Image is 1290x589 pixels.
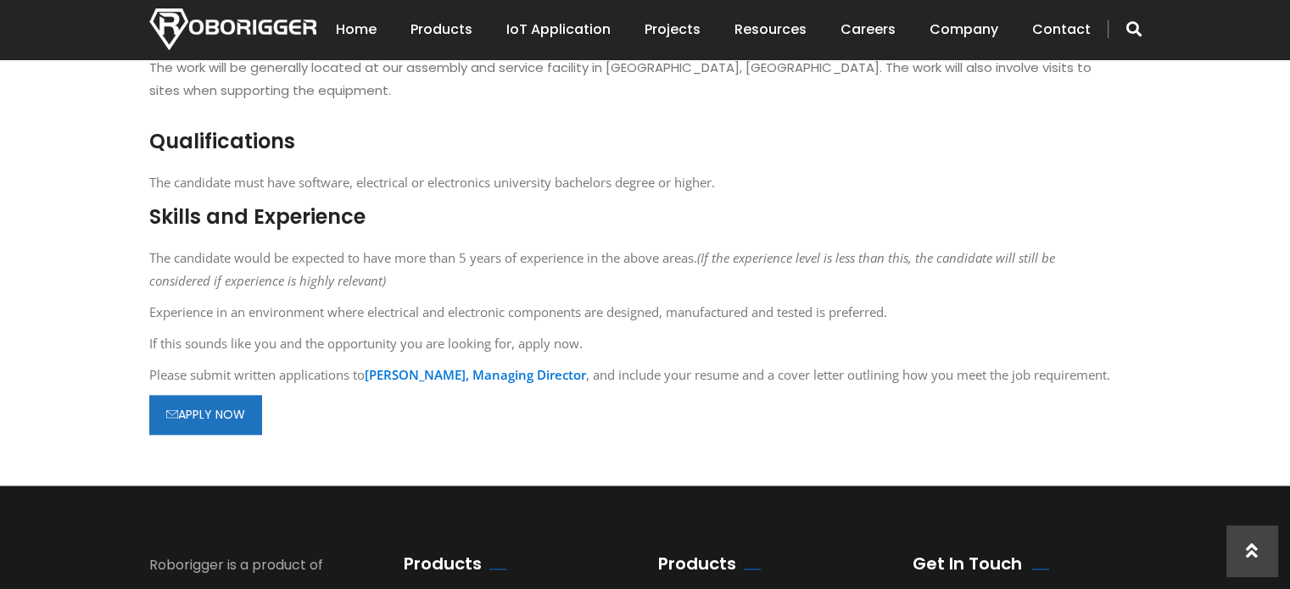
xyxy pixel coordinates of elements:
a: [PERSON_NAME], Managing Director [365,366,586,383]
p: Experience in an environment where electrical and electronic components are designed, manufacture... [149,301,1116,324]
a: Home [336,3,377,56]
h2: Products [658,553,736,574]
a: IoT Application [506,3,611,56]
p: The candidate would be expected to have more than 5 years of experience in the above areas. [149,247,1116,292]
h2: Skills and Experience [149,203,1116,231]
p: Please submit written applications to , and include your resume and a cover letter outlining how ... [149,364,1116,386]
img: Nortech [149,8,316,50]
p: The candidate must have software, electrical or electronics university bachelors degree or higher. [149,171,1116,194]
a: APPLY NOW [149,395,262,435]
h2: Get In Touch [913,553,1022,574]
h2: Qualifications [149,127,1116,156]
a: Projects [645,3,701,56]
p: If this sounds like you and the opportunity you are looking for, apply now. [149,332,1116,355]
a: Company [930,3,998,56]
ul: The work will be generally located at our assembly and service facility in [GEOGRAPHIC_DATA], [GE... [149,56,1116,102]
a: Contact [1032,3,1091,56]
a: Resources [734,3,807,56]
em: (If the experience level is less than this, the candidate will still be considered if experience ... [149,249,1055,289]
a: Products [410,3,472,56]
a: Careers [840,3,896,56]
h2: Products [404,553,482,574]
